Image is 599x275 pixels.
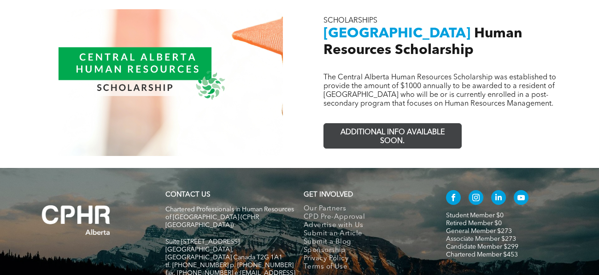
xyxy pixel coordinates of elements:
[491,190,506,207] a: linkedin
[165,206,294,228] span: Chartered Professionals in Human Resources of [GEOGRAPHIC_DATA] (CPHR [GEOGRAPHIC_DATA])
[304,255,427,263] a: Privacy Policy
[325,124,460,150] span: ADDITIONAL INFO AVAILABLE SOON.
[304,213,427,221] a: CPD Pre-Approval
[304,221,427,230] a: Advertise with Us
[446,236,516,242] a: Associate Member $273
[165,191,210,198] a: CONTACT US
[304,230,427,238] a: Submit an Article
[323,123,462,149] a: ADDITIONAL INFO AVAILABLE SOON.
[323,74,556,108] span: The Central Alberta Human Resources Scholarship was established to provide the amount of $1000 an...
[304,238,427,246] a: Submit a Blog
[446,220,502,227] a: Retired Member $0
[446,212,504,219] a: Student Member $0
[323,27,522,57] span: Human Resources Scholarship
[446,244,518,250] a: Candidate Member $299
[304,191,353,198] span: GET INVOLVED
[514,190,529,207] a: youtube
[446,251,518,258] a: Chartered Member $453
[446,228,512,234] a: General Member $273
[165,262,294,269] span: tf. [PHONE_NUMBER] p. [PHONE_NUMBER]
[469,190,483,207] a: instagram
[165,246,282,261] span: [GEOGRAPHIC_DATA], [GEOGRAPHIC_DATA] Canada T2G 1A1
[165,239,240,245] span: Suite [STREET_ADDRESS]
[23,186,129,254] img: A white background with a few lines on it
[304,263,427,271] a: Terms of Use
[304,205,427,213] a: Our Partners
[323,27,470,41] span: [GEOGRAPHIC_DATA]
[304,246,427,255] a: Sponsorship
[323,17,377,24] span: SCHOLARSHIPS
[446,190,461,207] a: facebook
